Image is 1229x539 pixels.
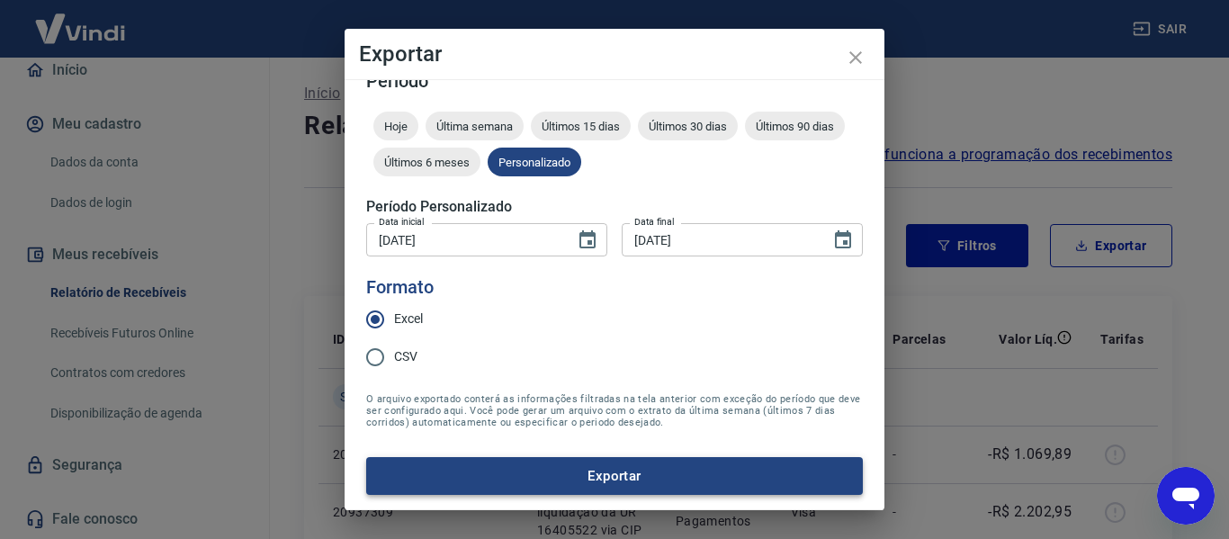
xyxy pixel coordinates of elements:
[366,393,863,428] span: O arquivo exportado conterá as informações filtradas na tela anterior com exceção do período que ...
[366,457,863,495] button: Exportar
[834,36,877,79] button: close
[745,120,845,133] span: Últimos 90 dias
[426,120,524,133] span: Última semana
[488,156,581,169] span: Personalizado
[373,156,480,169] span: Últimos 6 meses
[359,43,870,65] h4: Exportar
[373,148,480,176] div: Últimos 6 meses
[745,112,845,140] div: Últimos 90 dias
[373,120,418,133] span: Hoje
[638,120,738,133] span: Últimos 30 dias
[394,310,423,328] span: Excel
[622,223,818,256] input: DD/MM/YYYY
[366,274,434,301] legend: Formato
[638,112,738,140] div: Últimos 30 dias
[825,222,861,258] button: Choose date, selected date is 22 de set de 2025
[531,112,631,140] div: Últimos 15 dias
[394,347,417,366] span: CSV
[366,72,863,90] h5: Período
[1157,467,1215,525] iframe: Botão para abrir a janela de mensagens
[366,198,863,216] h5: Período Personalizado
[531,120,631,133] span: Últimos 15 dias
[426,112,524,140] div: Última semana
[373,112,418,140] div: Hoje
[570,222,606,258] button: Choose date, selected date is 16 de set de 2025
[634,215,675,229] label: Data final
[366,223,562,256] input: DD/MM/YYYY
[379,215,425,229] label: Data inicial
[488,148,581,176] div: Personalizado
